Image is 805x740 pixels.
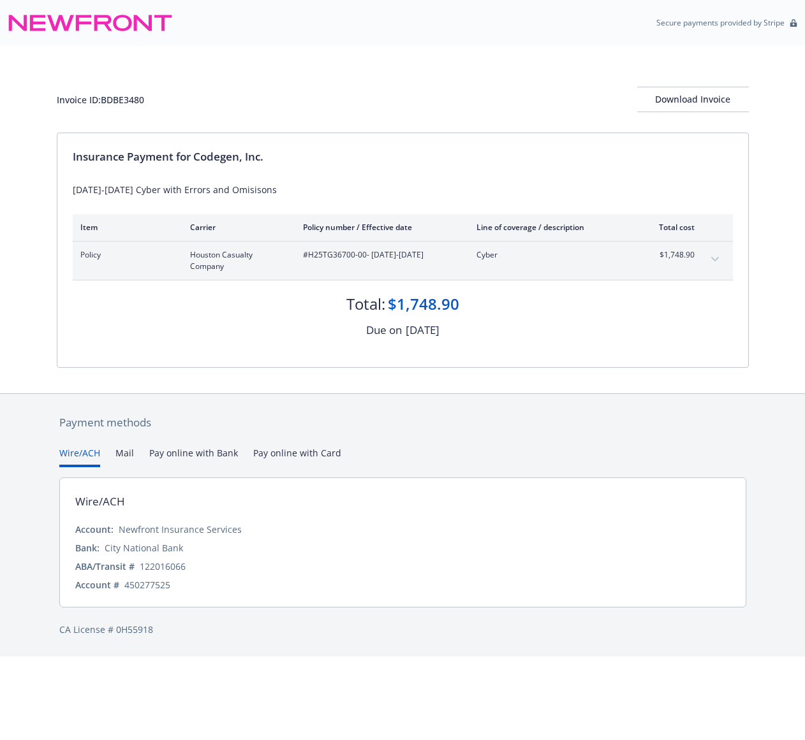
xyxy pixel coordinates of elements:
button: Mail [115,446,134,467]
button: Wire/ACH [59,446,100,467]
div: ABA/Transit # [75,560,135,573]
div: Bank: [75,541,100,555]
span: Cyber [476,249,626,261]
div: CA License # 0H55918 [59,623,746,636]
span: Houston Casualty Company [190,249,283,272]
div: [DATE] [406,322,439,338]
div: Account: [75,523,114,536]
div: Line of coverage / description [476,222,626,233]
span: Policy [80,249,170,261]
div: [DATE]-[DATE] Cyber with Errors and Omisisons [73,183,733,196]
div: City National Bank [105,541,183,555]
div: Account # [75,578,119,591]
div: 450277525 [124,578,170,591]
div: Invoice ID: BDBE3480 [57,93,144,106]
div: $1,748.90 [388,293,459,315]
div: Carrier [190,222,283,233]
div: PolicyHouston Casualty Company#H25TG36700-00- [DATE]-[DATE]Cyber$1,748.90expand content [73,242,733,280]
div: Total cost [647,222,695,233]
div: Insurance Payment for Codegen, Inc. [73,149,733,165]
button: Pay online with Bank [149,446,238,467]
p: Secure payments provided by Stripe [656,17,785,28]
div: Newfront Insurance Services [119,523,242,536]
div: 122016066 [140,560,186,573]
button: Download Invoice [637,87,749,112]
span: #H25TG36700-00 - [DATE]-[DATE] [303,249,456,261]
div: Item [80,222,170,233]
div: Wire/ACH [75,493,125,510]
div: Payment methods [59,414,746,431]
div: Due on [366,322,402,338]
button: expand content [705,249,725,270]
div: Total: [346,293,385,315]
div: Policy number / Effective date [303,222,456,233]
span: $1,748.90 [647,249,695,261]
button: Pay online with Card [253,446,341,467]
